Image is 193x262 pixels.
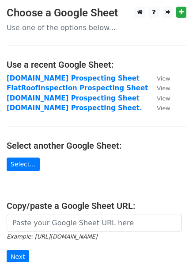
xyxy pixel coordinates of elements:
a: View [148,94,170,102]
a: [DOMAIN_NAME] Prospecting Sheet [7,74,140,82]
small: View [157,75,170,82]
small: View [157,95,170,102]
a: [DOMAIN_NAME] Prospecting Sheet [7,94,140,102]
p: Use one of the options below... [7,23,186,32]
small: View [157,105,170,112]
h3: Choose a Google Sheet [7,7,186,19]
small: View [157,85,170,92]
h4: Use a recent Google Sheet: [7,59,186,70]
h4: Select another Google Sheet: [7,140,186,151]
input: Paste your Google Sheet URL here [7,215,182,231]
a: FlatRoofInspection Prospecting Sheet [7,84,148,92]
a: [DOMAIN_NAME] Prospecting Sheet. [7,104,142,112]
h4: Copy/paste a Google Sheet URL: [7,200,186,211]
small: Example: [URL][DOMAIN_NAME] [7,233,97,240]
a: Select... [7,158,40,171]
a: View [148,74,170,82]
a: View [148,104,170,112]
a: View [148,84,170,92]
